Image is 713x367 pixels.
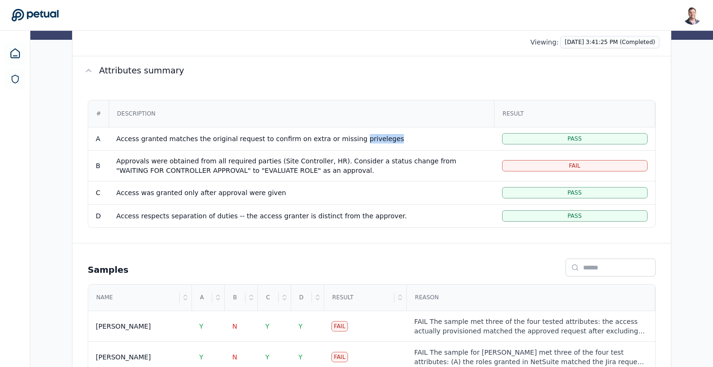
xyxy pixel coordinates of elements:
[192,285,213,311] div: A
[88,204,109,227] td: D
[89,285,180,311] div: Name
[110,101,494,126] div: Description
[530,37,559,47] p: Viewing:
[88,263,128,277] h2: Samples
[407,285,654,311] div: Reason
[232,353,237,361] span: N
[299,353,303,361] span: Y
[88,127,109,150] td: A
[116,156,486,175] div: Approvals were obtained from all required parties (Site Controller, HR). Consider a status change...
[567,212,582,220] span: Pass
[414,317,648,336] div: FAIL The sample met three of the four tested attributes: the access actually provisioned matched ...
[116,134,486,143] div: Access granted matches the original request to confirm on extra or missing priveleges
[96,352,151,362] div: [PERSON_NAME]
[331,321,347,331] div: Fail
[11,9,59,22] a: Go to Dashboard
[116,211,486,221] div: Access respects separation of duties -- the access granter is distinct from the approver.
[96,322,151,331] div: [PERSON_NAME]
[331,352,347,362] div: Fail
[299,322,303,330] span: Y
[265,353,270,361] span: Y
[495,101,654,126] div: Result
[414,348,648,367] div: FAIL The sample for [PERSON_NAME] met three of the four test attributes: (A) the roles granted in...
[258,285,279,311] div: C
[88,181,109,204] td: C
[567,135,582,143] span: Pass
[88,150,109,181] td: B
[199,322,203,330] span: Y
[292,285,312,311] div: D
[683,6,702,25] img: Snir Kodesh
[567,189,582,197] span: Pass
[325,285,395,311] div: Result
[232,322,237,330] span: N
[265,322,270,330] span: Y
[560,36,659,48] button: [DATE] 3:41:25 PM (Completed)
[569,162,580,170] span: Fail
[73,56,671,85] button: Attributes summary
[89,101,109,126] div: #
[4,42,27,65] a: Dashboard
[199,353,203,361] span: Y
[5,69,26,90] a: SOC 1 Reports
[116,188,486,197] div: Access was granted only after approval were given
[99,64,184,77] span: Attributes summary
[225,285,246,311] div: B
